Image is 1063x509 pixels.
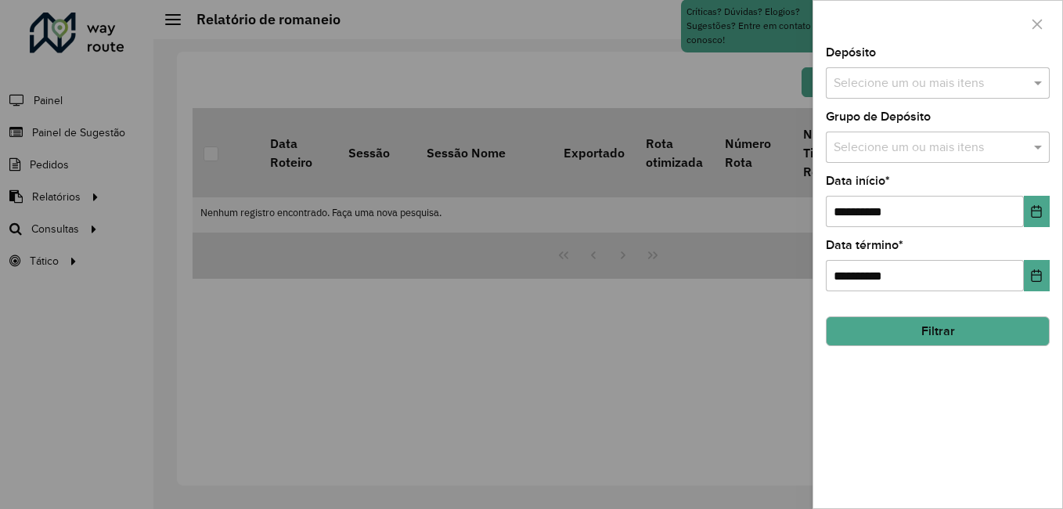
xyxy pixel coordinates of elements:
button: Filtrar [826,316,1050,346]
button: Choose Date [1024,260,1050,291]
button: Choose Date [1024,196,1050,227]
label: Grupo de Depósito [826,107,931,126]
label: Depósito [826,43,876,62]
label: Data início [826,171,890,190]
label: Data término [826,236,903,254]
